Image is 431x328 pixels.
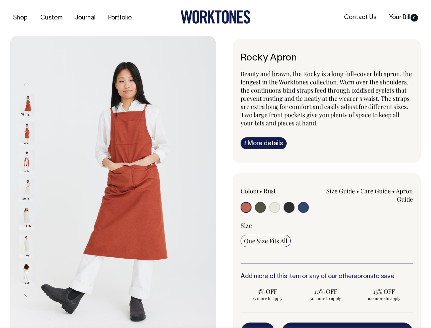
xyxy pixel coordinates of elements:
[341,12,379,23] a: Contact Us
[19,206,34,230] img: natural
[19,178,34,202] img: natural
[241,235,291,247] input: One Size Fits All
[19,122,34,146] img: rust
[105,12,134,24] a: Portfolio
[392,187,395,195] span: •
[72,12,98,24] a: Journal
[302,296,349,301] span: 50 more to apply
[10,12,30,24] a: Shop
[241,285,294,303] input: 5% OFF 25 more to apply
[411,14,418,22] span: 0
[299,285,353,303] input: 10% OFF 50 more to apply
[241,187,310,195] div: Colour
[360,187,391,195] a: Care Guide
[357,285,411,303] input: 15% OFF 100 more to apply
[241,70,412,127] span: Beauty and brawn, the Rocky is a long full-cover bib apron, the longest in the Worktones collecti...
[354,274,373,279] a: aprons
[259,187,262,195] span: •
[241,273,413,280] h6: Add more of this item or any of our other to save
[19,150,34,174] img: rust
[241,53,413,64] h1: Rocky Apron
[244,296,291,301] span: 25 more to apply
[241,137,287,149] a: iMore details
[38,12,65,24] a: Custom
[244,139,246,147] span: i
[241,221,413,230] div: Size
[19,234,34,258] img: natural
[386,12,421,23] a: Your Bill0
[244,287,291,296] span: 5% OFF
[21,288,32,303] button: Next
[302,287,349,296] span: 10% OFF
[326,187,355,195] a: Size Guide
[360,296,407,301] span: 100 more to apply
[244,237,287,245] span: One Size Fits All
[356,187,359,195] span: •
[263,187,276,195] label: Rust
[19,94,34,118] img: rust
[21,77,32,92] button: Previous
[396,187,413,203] a: Apron Guide
[19,262,34,286] img: natural
[360,287,407,296] span: 15% OFF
